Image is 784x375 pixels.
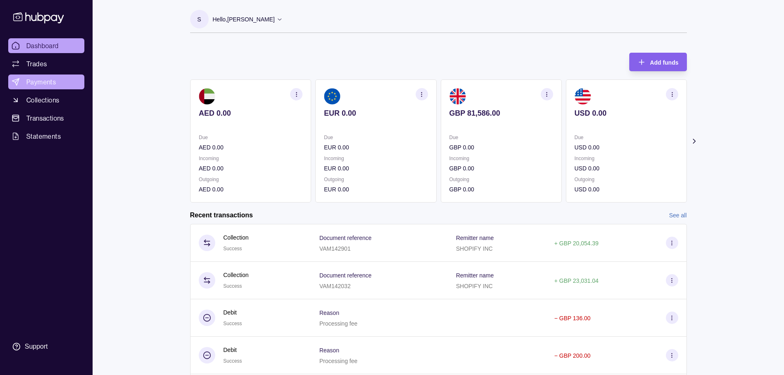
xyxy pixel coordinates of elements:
a: Trades [8,56,84,71]
p: VAM142032 [319,283,351,289]
p: Collection [223,270,249,280]
p: EUR 0.00 [324,185,428,194]
span: Trades [26,59,47,69]
span: Add funds [650,59,678,66]
p: USD 0.00 [574,109,678,118]
p: Due [449,133,553,142]
p: USD 0.00 [574,185,678,194]
img: us [574,88,591,105]
p: Remitter name [456,272,494,279]
p: Processing fee [319,320,358,327]
p: Remitter name [456,235,494,241]
span: Success [223,246,242,252]
p: Document reference [319,272,372,279]
p: GBP 0.00 [449,143,553,152]
a: Support [8,338,84,355]
p: EUR 0.00 [324,109,428,118]
p: AED 0.00 [199,109,302,118]
a: Statements [8,129,84,144]
p: EUR 0.00 [324,143,428,152]
p: Hello, [PERSON_NAME] [213,15,275,24]
p: Due [324,133,428,142]
p: Incoming [574,154,678,163]
img: ae [199,88,215,105]
p: Due [199,133,302,142]
p: AED 0.00 [199,185,302,194]
p: USD 0.00 [574,164,678,173]
div: Support [25,342,48,351]
a: Collections [8,93,84,107]
span: Dashboard [26,41,59,51]
p: Incoming [324,154,428,163]
p: S [197,15,201,24]
button: Add funds [629,53,686,71]
p: Outgoing [324,175,428,184]
p: + GBP 23,031.04 [554,277,599,284]
a: Payments [8,75,84,89]
p: SHOPIFY INC [456,245,493,252]
p: Outgoing [449,175,553,184]
p: EUR 0.00 [324,164,428,173]
p: AED 0.00 [199,164,302,173]
span: Success [223,283,242,289]
p: VAM142901 [319,245,351,252]
span: Success [223,358,242,364]
img: gb [449,88,465,105]
a: Dashboard [8,38,84,53]
p: Outgoing [574,175,678,184]
p: Reason [319,310,339,316]
p: Reason [319,347,339,354]
p: Collection [223,233,249,242]
p: Debit [223,308,242,317]
p: GBP 0.00 [449,185,553,194]
span: Collections [26,95,59,105]
span: Success [223,321,242,326]
p: − GBP 200.00 [554,352,591,359]
p: − GBP 136.00 [554,315,591,321]
p: GBP 81,586.00 [449,109,553,118]
span: Statements [26,131,61,141]
p: Document reference [319,235,372,241]
p: GBP 0.00 [449,164,553,173]
p: AED 0.00 [199,143,302,152]
p: Processing fee [319,358,358,364]
p: Outgoing [199,175,302,184]
span: Transactions [26,113,64,123]
p: SHOPIFY INC [456,283,493,289]
a: See all [669,211,687,220]
p: USD 0.00 [574,143,678,152]
a: Transactions [8,111,84,126]
p: Incoming [199,154,302,163]
p: + GBP 20,054.39 [554,240,599,247]
img: eu [324,88,340,105]
p: Incoming [449,154,553,163]
h2: Recent transactions [190,211,253,220]
span: Payments [26,77,56,87]
p: Due [574,133,678,142]
p: Debit [223,345,242,354]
